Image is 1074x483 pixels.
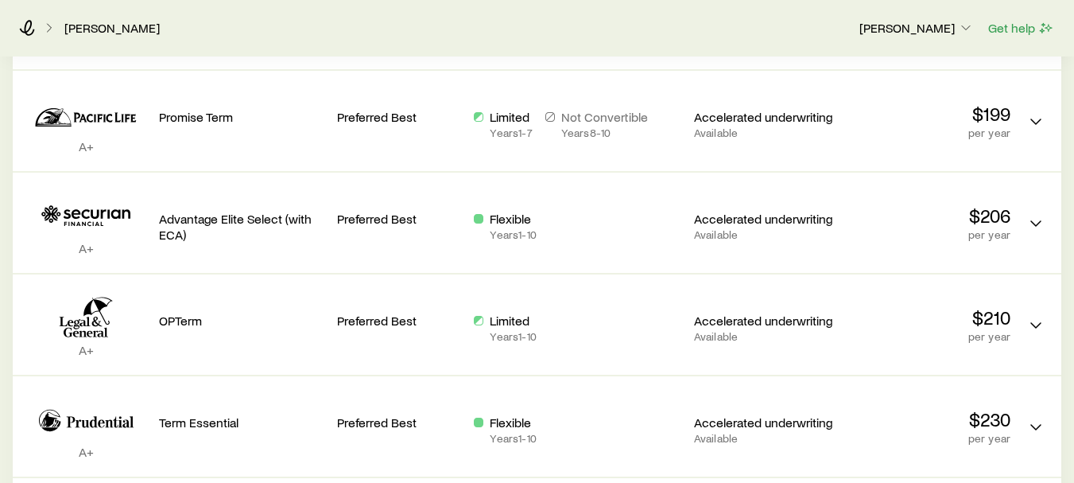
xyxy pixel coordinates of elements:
[25,240,146,256] p: A+
[64,21,161,36] a: [PERSON_NAME]
[159,109,324,125] p: Promise Term
[25,138,146,154] p: A+
[845,432,1010,445] p: per year
[845,228,1010,241] p: per year
[159,415,324,430] p: Term Essential
[694,109,832,125] p: Accelerated underwriting
[845,306,1010,329] p: $210
[845,127,1010,139] p: per year
[561,127,648,139] p: Years 8 - 10
[694,228,832,241] p: Available
[859,19,975,38] button: [PERSON_NAME]
[490,313,536,329] p: Limited
[337,211,461,227] p: Preferred Best
[337,109,461,125] p: Preferred Best
[337,313,461,329] p: Preferred Best
[694,127,832,139] p: Available
[561,109,648,125] p: Not Convertible
[987,19,1055,37] button: Get help
[490,228,536,241] p: Years 1 - 10
[490,330,536,343] p: Years 1 - 10
[845,408,1010,430] p: $230
[159,313,324,329] p: OPTerm
[694,313,832,329] p: Accelerated underwriting
[694,211,832,227] p: Accelerated underwriting
[490,415,536,430] p: Flexible
[490,109,532,125] p: Limited
[845,103,1010,125] p: $199
[25,444,146,460] p: A+
[490,432,536,445] p: Years 1 - 10
[694,432,832,445] p: Available
[859,20,974,36] p: [PERSON_NAME]
[159,211,324,243] p: Advantage Elite Select (with ECA)
[694,415,832,430] p: Accelerated underwriting
[845,330,1010,343] p: per year
[490,211,536,227] p: Flexible
[25,342,146,358] p: A+
[337,415,461,430] p: Preferred Best
[490,127,532,139] p: Years 1 - 7
[845,204,1010,227] p: $206
[694,330,832,343] p: Available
